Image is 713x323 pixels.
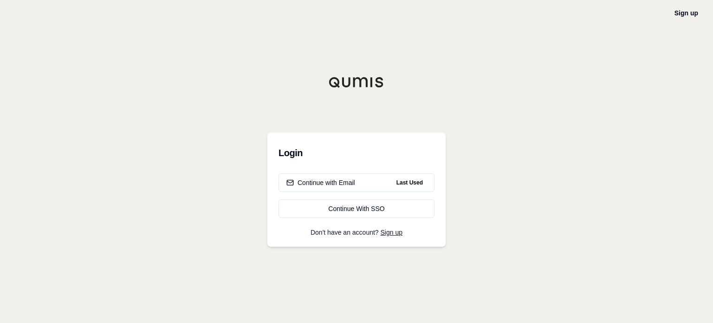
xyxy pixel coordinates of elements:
[286,178,355,187] div: Continue with Email
[381,229,402,236] a: Sign up
[393,177,427,188] span: Last Used
[674,9,698,17] a: Sign up
[279,229,434,236] p: Don't have an account?
[279,144,434,162] h3: Login
[279,173,434,192] button: Continue with EmailLast Used
[286,204,427,213] div: Continue With SSO
[329,77,384,88] img: Qumis
[279,199,434,218] a: Continue With SSO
